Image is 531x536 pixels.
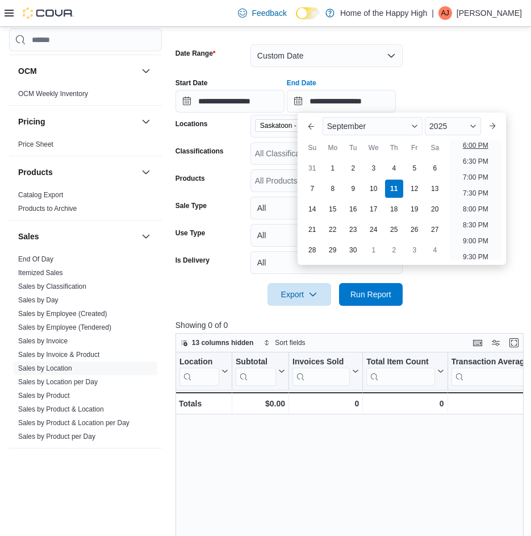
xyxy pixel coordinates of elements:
div: day-3 [365,159,383,177]
div: day-19 [405,200,424,218]
div: Fr [405,139,424,157]
div: day-26 [405,221,424,239]
button: Enter fullscreen [507,336,521,350]
div: Location [179,357,219,368]
div: day-21 [303,221,321,239]
a: Price Sheet [18,140,53,148]
button: Keyboard shortcuts [471,336,484,350]
div: day-2 [344,159,362,177]
div: day-1 [324,159,342,177]
div: day-23 [344,221,362,239]
p: [PERSON_NAME] [457,6,522,20]
div: day-31 [303,159,321,177]
div: 0 [292,397,359,410]
div: day-3 [405,241,424,259]
div: Invoices Sold [292,357,350,368]
button: Subtotal [236,357,285,386]
span: Itemized Sales [18,268,63,277]
div: day-28 [303,241,321,259]
a: Sales by Product & Location per Day [18,419,129,427]
h3: Pricing [18,116,45,127]
button: Next month [483,117,501,135]
a: Sales by Day [18,296,58,304]
span: Run Report [350,289,391,300]
div: Mo [324,139,342,157]
div: Button. Open the month selector. September is currently selected. [323,117,423,135]
label: Start Date [175,78,208,88]
span: Sort fields [275,338,305,347]
button: 13 columns hidden [176,336,258,350]
div: day-11 [385,180,403,198]
div: OCM [9,87,162,105]
button: Export [267,283,331,306]
span: Sales by Product [18,391,70,400]
a: Sales by Product & Location [18,405,104,413]
div: day-13 [426,180,444,198]
label: Classifications [175,147,224,156]
div: Subtotal [236,357,276,386]
span: 2025 [429,122,447,131]
input: Dark Mode [296,7,320,19]
span: Price Sheet [18,140,53,149]
div: day-27 [426,221,444,239]
button: Products [18,167,137,178]
li: 8:00 PM [458,202,493,216]
p: Home of the Happy High [340,6,427,20]
span: Saskatoon - Stonebridge - Prairie Records [255,119,363,132]
span: AJ [441,6,449,20]
a: Products to Archive [18,205,77,213]
a: Itemized Sales [18,269,63,277]
span: Sales by Location per Day [18,377,98,387]
label: End Date [287,78,316,88]
div: day-20 [426,200,444,218]
div: day-9 [344,180,362,198]
div: Pricing [9,138,162,156]
img: Cova [23,7,74,19]
ul: Time [450,140,501,260]
div: day-8 [324,180,342,198]
span: September [327,122,366,131]
li: 6:00 PM [458,139,493,152]
a: Sales by Product per Day [18,433,95,441]
div: day-5 [405,159,424,177]
div: day-6 [426,159,444,177]
div: 0 [366,397,444,410]
button: Display options [489,336,503,350]
li: 6:30 PM [458,155,493,168]
div: day-14 [303,200,321,218]
button: Total Item Count [366,357,444,386]
button: All [250,197,403,219]
button: Previous Month [302,117,320,135]
div: day-24 [365,221,383,239]
div: Total Item Count [366,357,434,368]
li: 9:00 PM [458,234,493,248]
span: 13 columns hidden [192,338,254,347]
a: Sales by Employee (Created) [18,310,107,318]
a: Sales by Classification [18,282,86,290]
a: Sales by Invoice & Product [18,351,99,359]
input: Press the down key to enter a popover containing a calendar. Press the escape key to close the po... [287,90,396,113]
input: Press the down key to open a popover containing a calendar. [175,90,285,113]
li: 7:30 PM [458,186,493,200]
li: 9:30 PM [458,250,493,264]
button: All [250,251,403,274]
span: Sales by Classification [18,282,86,291]
div: September, 2025 [302,158,445,260]
span: Sales by Product & Location per Day [18,418,129,427]
button: Products [139,165,153,179]
div: day-29 [324,241,342,259]
button: Run Report [339,283,403,306]
label: Use Type [175,228,205,238]
div: day-10 [365,180,383,198]
div: Total Item Count [366,357,434,386]
div: day-30 [344,241,362,259]
div: Tu [344,139,362,157]
div: Totals [179,397,228,410]
div: Sales [9,252,162,448]
h3: Products [18,167,53,178]
a: Sales by Invoice [18,337,68,345]
label: Locations [175,119,208,128]
button: OCM [18,65,137,77]
div: $0.00 [236,397,285,410]
li: 7:00 PM [458,171,493,184]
